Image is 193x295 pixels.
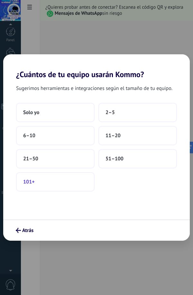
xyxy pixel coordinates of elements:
[13,225,36,236] button: Atrás
[23,156,38,162] span: 21–50
[22,228,33,233] span: Atrás
[106,109,115,116] span: 2–5
[23,132,35,139] span: 6–10
[106,132,121,139] span: 11–20
[16,103,95,122] button: Solo yo
[98,149,177,168] button: 51–100
[16,84,172,93] span: Sugerimos herramientas e integraciones según el tamaño de tu equipo.
[106,156,124,162] span: 51–100
[16,172,95,192] button: 101+
[23,109,39,116] span: Solo yo
[16,126,95,145] button: 6–10
[98,126,177,145] button: 11–20
[98,103,177,122] button: 2–5
[16,149,95,168] button: 21–50
[3,54,190,79] h2: ¿Cuántos de tu equipo usarán Kommo?
[23,179,35,185] span: 101+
